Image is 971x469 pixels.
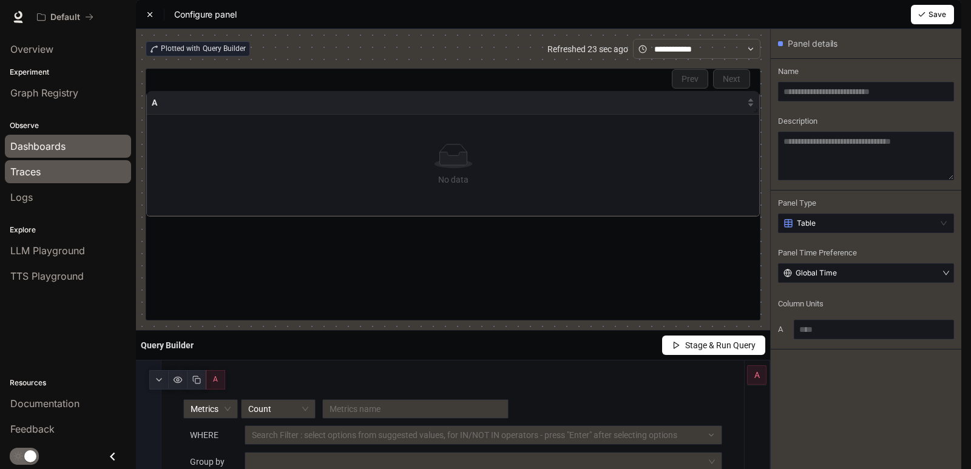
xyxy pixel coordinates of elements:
[778,66,954,77] span: Name
[778,263,954,283] button: Global Timedown
[147,91,759,115] th: A
[146,41,250,56] div: Plotted with
[778,116,954,127] span: Description
[164,8,237,21] span: Configure panel
[942,269,950,277] span: down
[190,428,218,442] article: WHERE
[203,43,246,55] span: Query Builder
[911,5,954,24] button: Save
[141,339,194,352] article: Query Builder
[747,365,766,385] button: A
[662,336,765,355] button: Stage & Run Query
[206,370,225,390] button: A
[152,96,745,109] span: A
[672,69,708,89] button: Prev
[796,268,837,278] span: Global Time
[778,198,954,209] span: Panel Type
[190,455,225,468] article: Group by
[161,173,745,186] div: No data
[713,69,750,89] button: Next
[32,5,99,29] button: All workspaces
[213,374,218,385] span: A
[191,400,231,418] span: Metrics
[788,38,837,50] span: Panel details
[547,42,628,56] article: Refreshed 23 sec ago
[754,368,760,382] span: A
[248,400,308,418] span: Count
[50,12,80,22] p: Default
[685,339,756,352] span: Stage & Run Query
[778,299,824,308] span: Column Units
[778,324,789,335] span: A
[778,248,954,258] span: Panel Time Preference
[929,9,946,20] span: Save
[797,218,816,228] span: Table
